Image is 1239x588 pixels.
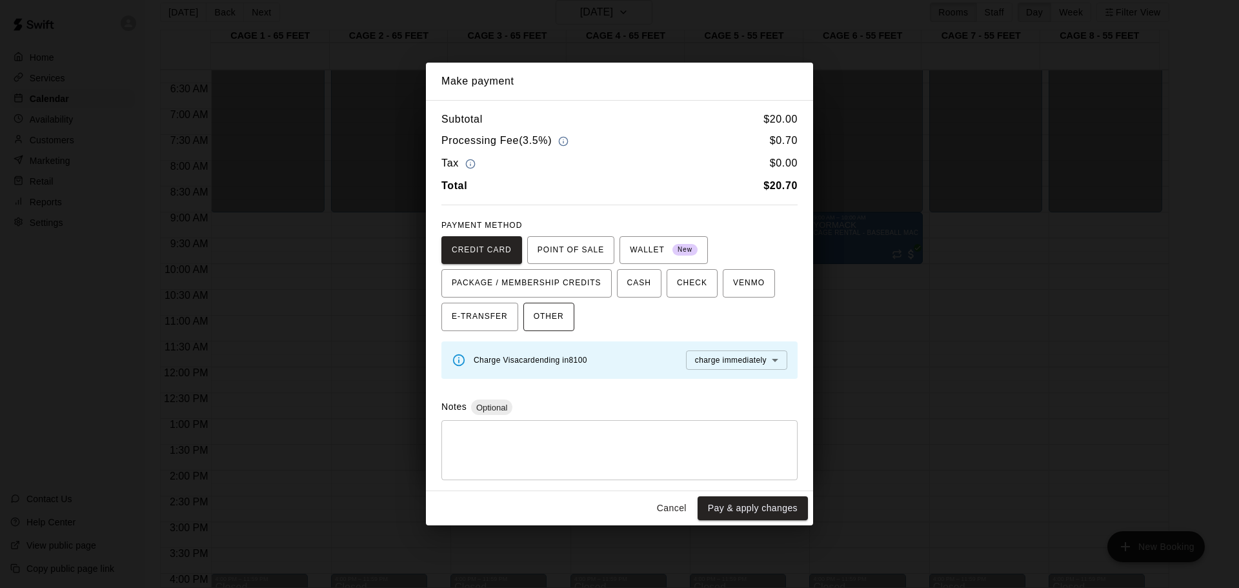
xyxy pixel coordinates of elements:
[441,221,522,230] span: PAYMENT METHOD
[763,180,798,191] b: $ 20.70
[630,240,698,261] span: WALLET
[672,241,698,259] span: New
[770,132,798,150] h6: $ 0.70
[474,356,587,365] span: Charge Visa card ending in 8100
[452,273,601,294] span: PACKAGE / MEMBERSHIP CREDITS
[426,63,813,100] h2: Make payment
[698,496,808,520] button: Pay & apply changes
[617,269,661,298] button: CASH
[770,155,798,172] h6: $ 0.00
[733,273,765,294] span: VENMO
[471,403,512,412] span: Optional
[651,496,692,520] button: Cancel
[452,240,512,261] span: CREDIT CARD
[667,269,718,298] button: CHECK
[534,307,564,327] span: OTHER
[538,240,604,261] span: POINT OF SALE
[452,307,508,327] span: E-TRANSFER
[723,269,775,298] button: VENMO
[441,155,479,172] h6: Tax
[441,132,572,150] h6: Processing Fee ( 3.5% )
[441,401,467,412] label: Notes
[695,356,767,365] span: charge immediately
[619,236,708,265] button: WALLET New
[441,269,612,298] button: PACKAGE / MEMBERSHIP CREDITS
[527,236,614,265] button: POINT OF SALE
[441,236,522,265] button: CREDIT CARD
[763,111,798,128] h6: $ 20.00
[677,273,707,294] span: CHECK
[441,303,518,331] button: E-TRANSFER
[627,273,651,294] span: CASH
[523,303,574,331] button: OTHER
[441,111,483,128] h6: Subtotal
[441,180,467,191] b: Total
